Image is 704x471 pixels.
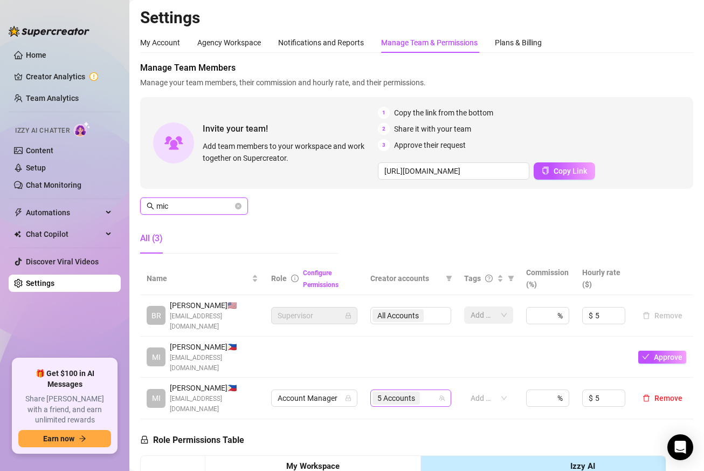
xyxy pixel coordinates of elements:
[140,77,693,88] span: Manage your team members, their commission and hourly rate, and their permissions.
[508,275,514,282] span: filter
[278,308,351,324] span: Supervisor
[15,126,70,136] span: Izzy AI Chatter
[151,310,161,322] span: BR
[446,275,452,282] span: filter
[26,146,53,155] a: Content
[638,351,686,364] button: Approve
[147,272,250,284] span: Name
[170,394,258,414] span: [EMAIL_ADDRESS][DOMAIN_NAME]
[140,62,693,74] span: Manage Team Members
[140,434,244,447] h5: Role Permissions Table
[79,435,86,442] span: arrow-right
[152,351,161,363] span: MI
[26,257,99,266] a: Discover Viral Videos
[542,167,549,174] span: copy
[170,382,258,394] span: [PERSON_NAME] 🇵🇭
[394,123,471,135] span: Share it with your team
[43,434,74,443] span: Earn now
[394,107,493,119] span: Copy the link from the bottom
[26,204,102,221] span: Automations
[147,202,154,210] span: search
[291,275,299,282] span: info-circle
[26,279,54,288] a: Settings
[26,94,79,103] a: Team Analytics
[345,312,351,319] span: lock
[14,208,23,217] span: thunderbolt
[140,435,149,444] span: lock
[197,37,261,49] div: Agency Workspace
[170,299,258,311] span: [PERSON_NAME] 🇺🇸
[170,353,258,373] span: [EMAIL_ADDRESS][DOMAIN_NAME]
[570,461,595,471] strong: Izzy AI
[26,226,102,243] span: Chat Copilot
[439,395,445,401] span: team
[638,392,687,405] button: Remove
[643,394,650,402] span: delete
[506,270,516,286] span: filter
[464,272,481,284] span: Tags
[235,203,241,209] button: close-circle
[18,394,111,426] span: Share [PERSON_NAME] with a friend, and earn unlimited rewards
[203,140,374,164] span: Add team members to your workspace and work together on Supercreator.
[495,37,542,49] div: Plans & Billing
[14,230,21,238] img: Chat Copilot
[378,107,390,119] span: 1
[554,167,587,175] span: Copy Link
[394,139,466,151] span: Approve their request
[286,461,340,471] strong: My Workspace
[18,430,111,447] button: Earn nowarrow-right
[534,162,595,180] button: Copy Link
[444,270,454,286] span: filter
[9,26,89,37] img: logo-BBDzfeDw.svg
[372,392,420,405] span: 5 Accounts
[140,8,693,28] h2: Settings
[381,37,478,49] div: Manage Team & Permissions
[642,353,650,360] span: check
[170,341,258,353] span: [PERSON_NAME] 🇵🇭
[278,390,351,406] span: Account Manager
[378,139,390,151] span: 3
[18,368,111,390] span: 🎁 Get $100 in AI Messages
[140,37,180,49] div: My Account
[74,121,91,137] img: AI Chatter
[156,200,233,212] input: Search members
[26,163,46,172] a: Setup
[26,51,46,59] a: Home
[152,392,161,404] span: MI
[303,269,339,289] a: Configure Permissions
[377,392,415,404] span: 5 Accounts
[278,37,364,49] div: Notifications and Reports
[26,181,81,189] a: Chat Monitoring
[140,262,265,295] th: Name
[638,309,687,322] button: Remove
[520,262,576,295] th: Commission (%)
[654,353,682,361] span: Approve
[378,123,390,135] span: 2
[345,395,351,401] span: lock
[654,394,682,402] span: Remove
[370,272,441,284] span: Creator accounts
[667,434,693,460] div: Open Intercom Messenger
[170,311,258,332] span: [EMAIL_ADDRESS][DOMAIN_NAME]
[576,262,632,295] th: Hourly rate ($)
[203,122,378,135] span: Invite your team!
[271,274,287,283] span: Role
[485,275,493,282] span: question-circle
[26,68,112,85] a: Creator Analytics exclamation-circle
[140,232,163,245] div: All (3)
